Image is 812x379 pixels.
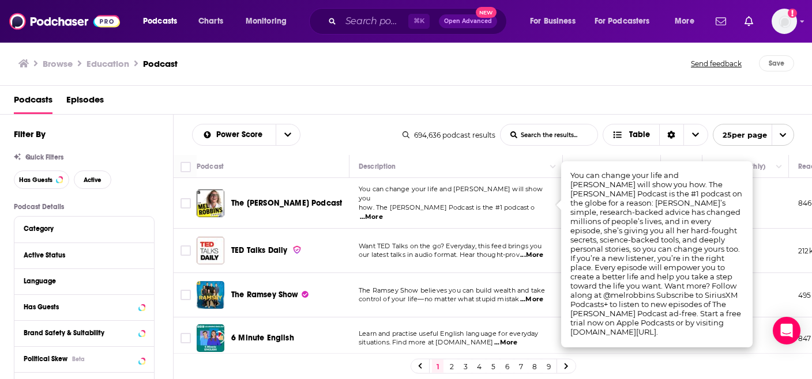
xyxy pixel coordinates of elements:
button: Choose View [603,124,708,146]
div: Search podcasts, credits, & more... [320,8,518,35]
span: 6 Minute English [231,333,294,343]
span: Political Skew [24,355,67,363]
a: 9 [543,359,554,373]
button: open menu [193,131,276,139]
span: ...More [520,295,543,304]
span: The Ramsey Show [231,290,299,300]
img: 6 Minute English [197,324,224,352]
a: Episodes [66,90,104,114]
a: Charts [191,12,230,31]
span: ...More [520,251,543,260]
a: TED Talks Daily [231,245,302,256]
button: open menu [238,12,302,31]
button: Active Status [24,248,145,262]
div: 694,636 podcast results [403,131,495,139]
button: Column Actions [772,160,786,174]
img: TED Talks Daily [197,237,224,264]
a: Show notifications dropdown [711,12,731,31]
span: New [476,7,497,18]
svg: Add a profile image [788,9,797,18]
a: 3 [460,359,471,373]
button: open menu [135,12,192,31]
h2: Filter By [14,128,46,139]
a: 8 [529,359,540,373]
img: The Ramsey Show [197,281,224,309]
span: Active [84,177,101,183]
button: Send feedback [687,55,745,71]
button: Has Guests [24,300,145,314]
div: Reach (Monthly) [712,160,765,173]
div: Has Guests [24,303,135,311]
span: Has Guests [19,177,52,183]
button: Has Guests [14,170,69,189]
button: Language [24,274,145,288]
button: open menu [713,124,794,146]
span: Podcasts [143,13,177,29]
span: Logged in as emma.garth [772,9,797,34]
img: The Mel Robbins Podcast [197,189,224,217]
div: Podcast [197,160,224,173]
span: control of your life—no matter what stupid mistak [359,295,519,303]
span: More [675,13,694,29]
span: 25 per page [713,126,767,144]
span: how. The [PERSON_NAME] Podcast is the #1 podcast o [359,203,535,211]
a: Browse [43,58,73,69]
div: Description [359,160,396,173]
span: Charts [198,13,223,29]
button: Save [759,55,794,71]
button: Political SkewBeta [24,351,145,366]
a: The Ramsey Show [231,289,309,301]
a: Brand Safety & Suitability [24,325,145,340]
div: Language [24,277,137,285]
div: Brand Safety & Suitability [24,329,135,337]
span: Want TED Talks on the go? Everyday, this feed brings you [359,242,542,250]
div: Active Status [24,251,137,259]
button: open menu [587,12,667,31]
button: open menu [522,12,590,31]
span: Learn and practise useful English language for everyday [359,329,538,338]
span: Quick Filters [25,153,63,161]
button: open menu [276,124,300,145]
button: Open AdvancedNew [439,14,497,28]
a: The [PERSON_NAME] Podcast [231,198,342,209]
button: Column Actions [686,160,700,174]
h1: Education [87,58,129,69]
button: Column Actions [546,160,560,174]
a: 1 [432,359,443,373]
span: Toggle select row [181,290,191,300]
h2: Choose List sort [192,124,300,146]
span: Toggle select row [181,333,191,343]
span: Table [629,131,650,139]
h3: Podcast [143,58,178,69]
a: Show notifications dropdown [740,12,758,31]
span: The [PERSON_NAME] Podcast [231,198,342,208]
img: verified Badge [292,245,302,255]
span: Monitoring [246,13,287,29]
a: 5 [487,359,499,373]
button: Active [74,170,111,189]
button: Category [24,221,145,236]
a: 6 Minute English [231,332,294,344]
div: Open Intercom Messenger [773,317,800,344]
a: Podcasts [14,90,52,114]
span: For Business [530,13,576,29]
div: Beta [72,355,85,363]
input: Search podcasts, credits, & more... [341,12,408,31]
span: ...More [494,338,517,347]
a: 4 [473,359,485,373]
span: Power Score [216,131,266,139]
button: Show profile menu [772,9,797,34]
span: TED Talks Daily [231,245,288,255]
img: User Profile [772,9,797,34]
span: Open Advanced [444,18,492,24]
img: Podchaser - Follow, Share and Rate Podcasts [9,10,120,32]
span: The Ramsey Show believes you can build wealth and take [359,286,545,294]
